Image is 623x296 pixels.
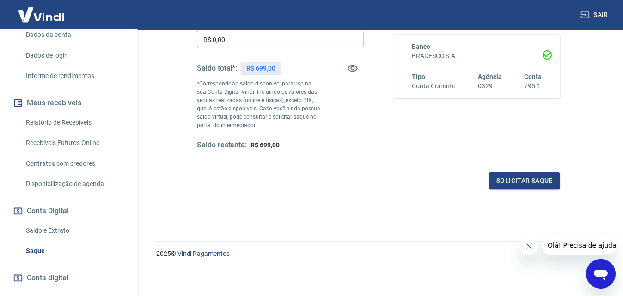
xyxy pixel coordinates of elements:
[197,79,322,129] p: *Corresponde ao saldo disponível para uso na sua Conta Digital Vindi. Incluindo os valores das ve...
[197,140,247,150] h5: Saldo restante:
[22,154,127,173] a: Contratos com credores
[22,221,127,240] a: Saldo e Extrato
[177,250,230,257] a: Vindi Pagamentos
[412,73,425,80] span: Tipo
[579,6,612,24] button: Sair
[22,25,127,44] a: Dados da conta
[11,201,127,221] button: Conta Digital
[412,51,542,61] h6: BRADESCO S.A.
[412,81,455,91] h6: Conta Corrente
[22,175,127,193] a: Disponibilização de agenda
[22,46,127,65] a: Dados de login
[520,237,538,255] iframe: Fechar mensagem
[489,172,560,189] button: Solicitar saque
[11,0,71,29] img: Vindi
[246,64,275,73] p: R$ 699,00
[22,113,127,132] a: Relatório de Recebíveis
[11,93,127,113] button: Meus recebíveis
[197,64,237,73] h5: Saldo total*:
[22,66,127,85] a: Informe de rendimentos
[586,259,616,289] iframe: Botão para abrir a janela de mensagens
[250,141,280,149] span: R$ 699,00
[412,43,430,50] span: Banco
[478,81,502,91] h6: 0329
[22,133,127,152] a: Recebíveis Futuros Online
[11,268,127,288] a: Conta digital
[524,81,542,91] h6: 795-1
[524,73,542,80] span: Conta
[542,235,616,255] iframe: Mensagem da empresa
[478,73,502,80] span: Agência
[156,249,601,259] p: 2025 ©
[22,242,127,260] a: Saque
[27,272,68,284] span: Conta digital
[6,6,78,14] span: Olá! Precisa de ajuda?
